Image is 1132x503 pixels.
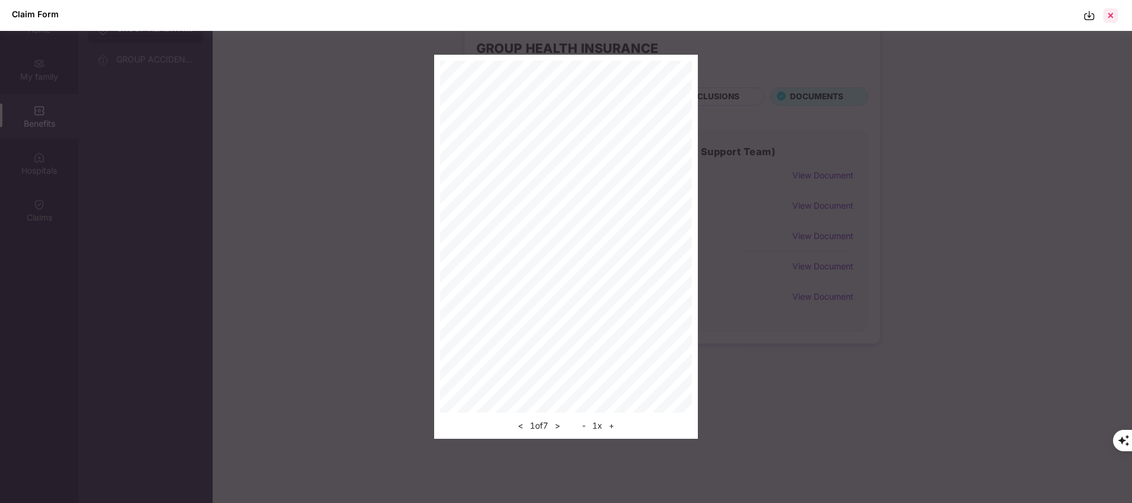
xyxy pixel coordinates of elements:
[514,419,527,433] button: <
[605,419,618,433] button: +
[12,9,59,19] div: Claim Form
[514,419,564,433] div: 1 of 7
[578,419,589,433] button: -
[578,419,618,433] div: 1 x
[551,419,564,433] button: >
[1083,10,1095,21] img: svg+xml;base64,PHN2ZyBpZD0iRG93bmxvYWQtMzJ4MzIiIHhtbG5zPSJodHRwOi8vd3d3LnczLm9yZy8yMDAwL3N2ZyIgd2...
